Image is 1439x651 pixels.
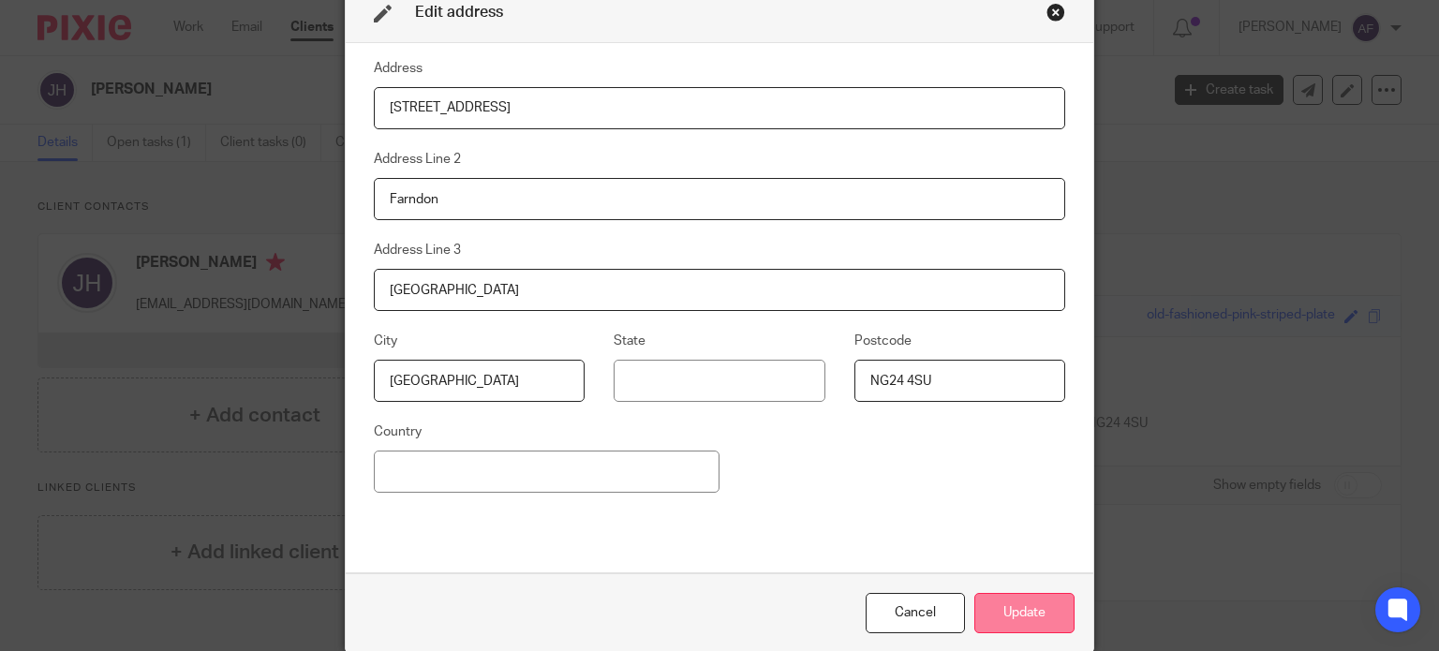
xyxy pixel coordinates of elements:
[866,593,965,633] div: Close this dialog window
[374,150,461,169] label: Address Line 2
[854,332,912,350] label: Postcode
[415,5,503,20] span: Edit address
[1046,3,1065,22] div: Close this dialog window
[374,241,461,259] label: Address Line 3
[974,593,1075,633] button: Update
[374,59,423,78] label: Address
[614,332,645,350] label: State
[374,332,397,350] label: City
[374,422,422,441] label: Country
